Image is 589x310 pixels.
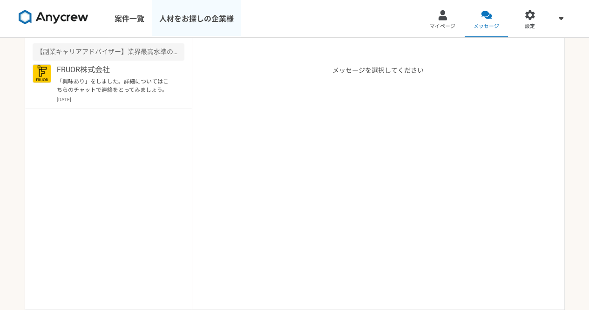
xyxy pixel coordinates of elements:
span: メッセージ [474,23,499,30]
span: 設定 [525,23,535,30]
div: 【副業キャリアアドバイザー】業界最高水準の報酬率で還元します！ [33,43,184,61]
span: マイページ [430,23,455,30]
p: メッセージを選択してください [332,66,424,310]
p: FRUOR株式会社 [57,64,172,76]
img: 8DqYSo04kwAAAAASUVORK5CYII= [19,10,88,25]
img: FRUOR%E3%83%AD%E3%82%B3%E3%82%99.png [33,64,51,83]
p: 「興味あり」をしました。詳細についてはこちらのチャットで連絡をとってみましょう。 [57,77,172,94]
p: [DATE] [57,96,184,103]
